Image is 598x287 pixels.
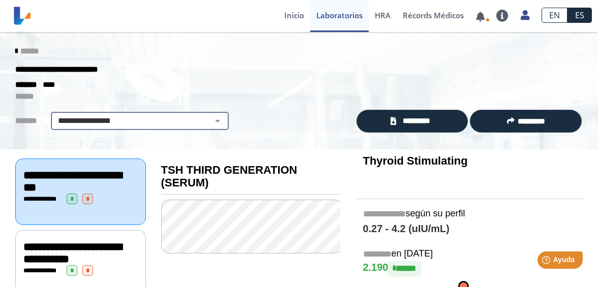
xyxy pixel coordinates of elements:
[542,8,567,23] a: EN
[507,247,587,276] iframe: Help widget launcher
[375,10,391,20] span: HRA
[567,8,592,23] a: ES
[363,223,576,235] h4: 0.27 - 4.2 (uIU/mL)
[363,248,576,260] h5: en [DATE]
[161,164,297,189] b: TSH THIRD GENERATION (SERUM)
[363,261,576,276] h4: 2.190
[363,208,576,220] h5: según su perfil
[363,154,468,167] b: Thyroid Stimulating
